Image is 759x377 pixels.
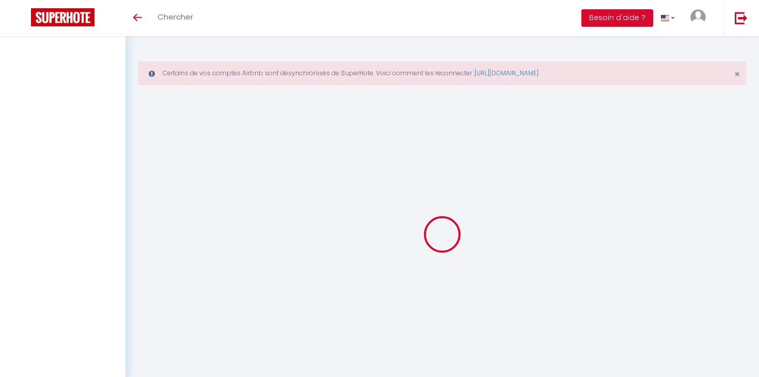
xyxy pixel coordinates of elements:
[735,11,748,24] img: logout
[581,9,653,27] button: Besoin d'aide ?
[138,61,747,85] div: Certains de vos comptes Airbnb sont désynchronisés de SuperHote. Voici comment les reconnecter :
[475,69,539,77] a: [URL][DOMAIN_NAME]
[157,11,193,22] span: Chercher
[734,70,740,79] button: Close
[690,9,706,25] img: ...
[31,8,94,26] img: Super Booking
[734,68,740,80] span: ×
